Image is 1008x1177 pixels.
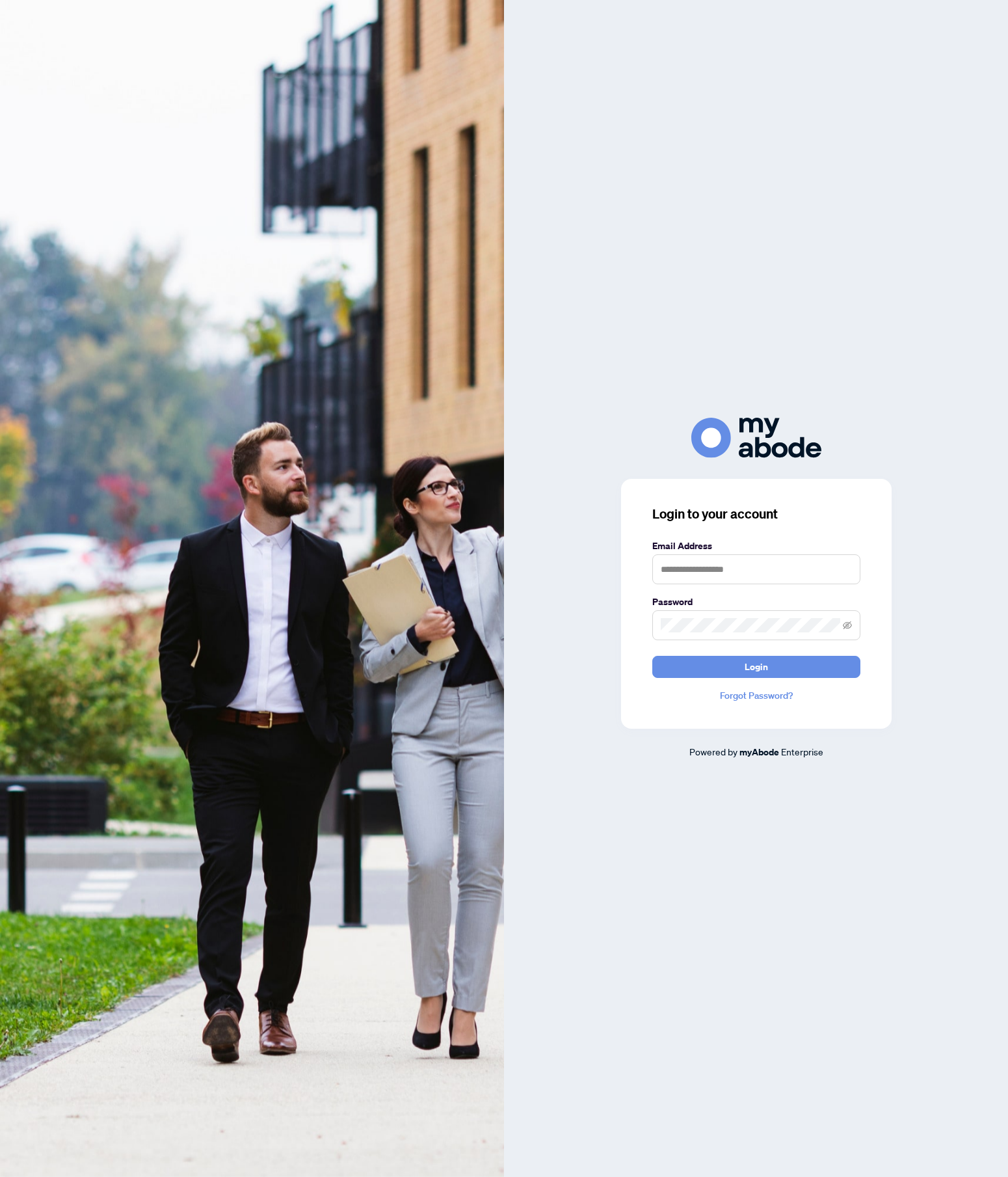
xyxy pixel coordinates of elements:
button: Login [652,656,860,678]
span: eye-invisible [843,621,852,630]
span: Login [745,656,768,677]
label: Email Address [652,539,860,553]
label: Password [652,595,860,609]
a: Forgot Password? [652,688,860,703]
img: ma-logo [691,418,821,457]
a: myAbode [739,745,779,759]
h3: Login to your account [652,505,860,523]
span: Powered by [689,746,737,757]
span: Enterprise [781,746,823,757]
